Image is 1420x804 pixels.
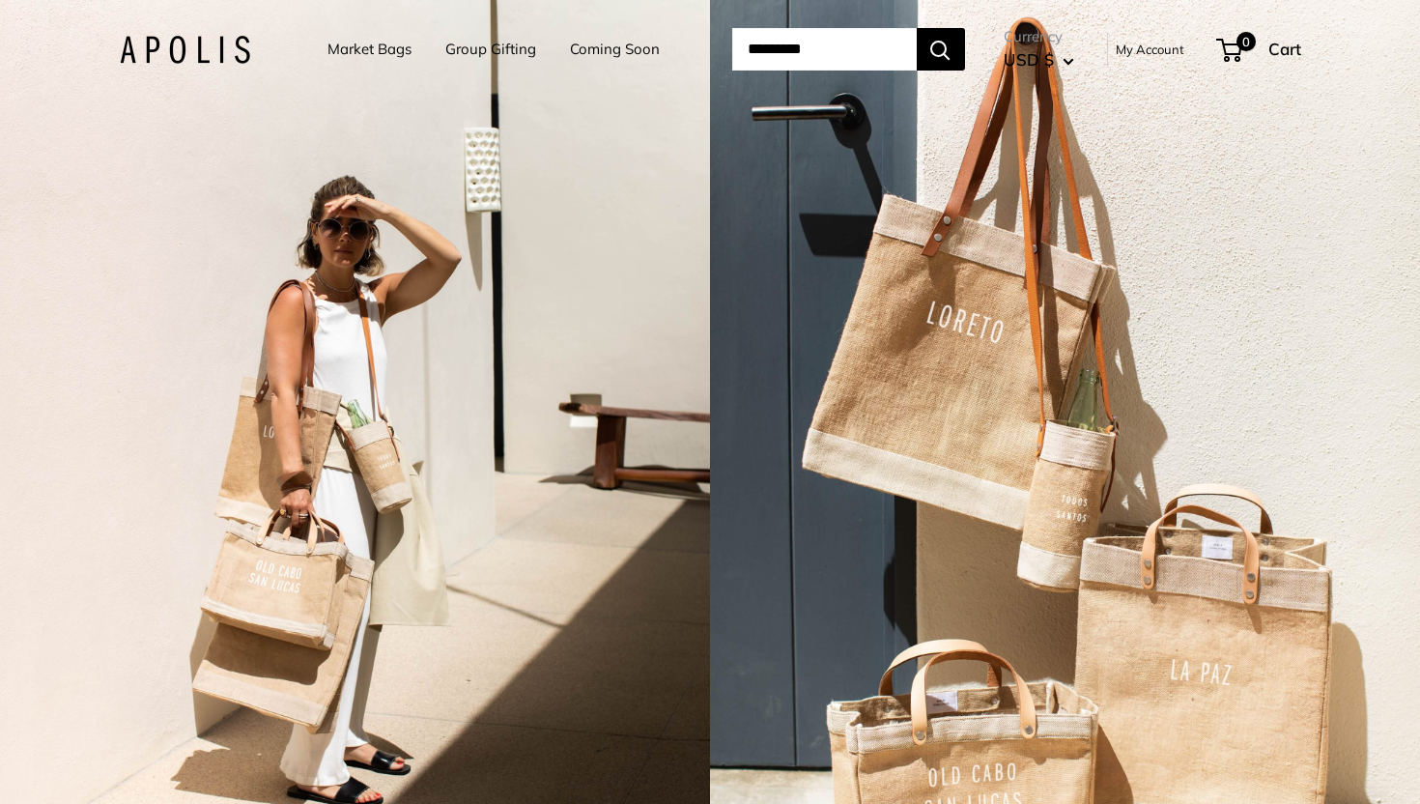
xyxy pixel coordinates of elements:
[917,28,965,71] button: Search
[1004,49,1054,70] span: USD $
[732,28,917,71] input: Search...
[1116,38,1184,61] a: My Account
[1235,32,1255,51] span: 0
[1218,34,1301,65] a: 0 Cart
[570,36,660,63] a: Coming Soon
[327,36,412,63] a: Market Bags
[445,36,536,63] a: Group Gifting
[120,36,250,64] img: Apolis
[1004,44,1074,75] button: USD $
[1268,39,1301,59] span: Cart
[1004,23,1074,50] span: Currency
